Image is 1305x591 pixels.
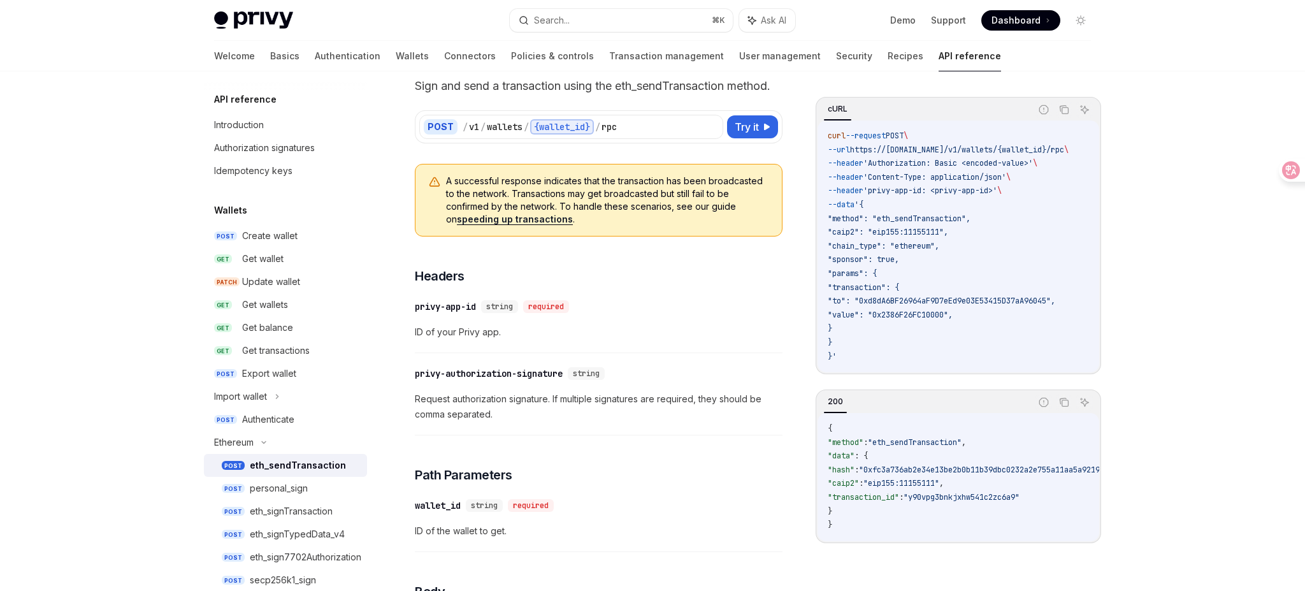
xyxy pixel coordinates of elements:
div: Search... [534,13,570,28]
span: "chain_type": "ethereum", [828,241,939,251]
a: GETGet wallets [204,293,367,316]
span: A successful response indicates that the transaction has been broadcasted to the network. Transac... [446,175,769,226]
a: Recipes [888,41,923,71]
button: Report incorrect code [1035,394,1052,411]
span: "eip155:11155111" [863,478,939,488]
a: POSTeth_signTransaction [204,500,367,523]
span: '{ [854,200,863,210]
span: "hash" [828,465,854,475]
div: cURL [824,101,851,117]
span: POST [222,530,245,539]
span: POST [222,576,245,585]
span: GET [214,346,232,356]
div: Ethereum [214,435,254,450]
span: "params": { [828,268,877,279]
span: \ [997,186,1002,196]
h5: API reference [214,92,277,107]
div: wallet_id [415,499,461,512]
div: Idempotency keys [214,163,292,179]
a: POSTeth_signTypedData_v4 [204,523,367,546]
a: Authentication [315,41,380,71]
span: : { [854,451,868,461]
span: , [939,478,944,488]
span: "transaction": { [828,282,899,293]
span: \ [1064,145,1069,155]
div: POST [424,119,458,135]
p: Sign and send a transaction using the eth_sendTransaction method. [415,77,782,95]
div: Get wallet [242,251,284,266]
div: Introduction [214,117,264,133]
div: Export wallet [242,366,296,381]
span: "eth_sendTransaction" [868,437,962,448]
span: GET [214,254,232,264]
span: string [486,302,513,312]
span: } [828,323,832,333]
a: Idempotency keys [204,159,367,182]
a: POSTeth_sign7702Authorization [204,546,367,569]
a: Dashboard [981,10,1060,31]
button: Search...⌘K [510,9,733,32]
div: secp256k1_sign [250,573,316,588]
span: Path Parameters [415,466,512,484]
span: POST [886,131,904,141]
div: required [523,300,569,313]
a: API reference [939,41,1001,71]
button: Try it [727,115,778,138]
span: "caip2": "eip155:11155111", [828,227,948,237]
div: Create wallet [242,228,298,244]
span: ID of the wallet to get. [415,523,782,539]
span: Dashboard [991,14,1041,27]
span: "0xfc3a736ab2e34e13be2b0b11b39dbc0232a2e755a11aa5a9219890d3b2c6c7d8" [859,465,1162,475]
div: eth_sign7702Authorization [250,550,361,565]
span: PATCH [214,277,240,287]
span: : [863,437,868,448]
span: } [828,337,832,347]
div: eth_signTypedData_v4 [250,527,345,542]
div: 200 [824,394,847,409]
span: "method": "eth_sendTransaction", [828,214,970,224]
span: ⌘ K [712,15,725,26]
span: GET [214,300,232,310]
a: Introduction [204,113,367,136]
span: Try it [735,119,759,135]
a: POSTpersonal_sign [204,477,367,500]
span: "caip2" [828,478,859,488]
span: POST [222,507,245,516]
div: / [595,120,600,133]
a: Security [836,41,872,71]
div: wallets [487,120,523,133]
span: \ [1006,172,1011,182]
button: Copy the contents from the code block [1056,394,1072,411]
div: / [480,120,486,133]
span: POST [214,415,237,425]
span: --header [828,172,863,182]
span: curl [828,131,846,141]
span: 'Authorization: Basic <encoded-value>' [863,158,1033,168]
div: Authenticate [242,412,294,427]
span: 'privy-app-id: <privy-app-id>' [863,186,997,196]
span: , [962,437,966,448]
button: Report incorrect code [1035,101,1052,118]
button: Ask AI [1076,101,1093,118]
a: Policies & controls [511,41,594,71]
span: --request [846,131,886,141]
h5: Wallets [214,203,247,218]
div: Get wallets [242,297,288,312]
span: string [471,500,498,511]
a: Support [931,14,966,27]
div: Import wallet [214,389,267,404]
span: }' [828,351,837,361]
span: POST [214,231,237,241]
a: Basics [270,41,299,71]
span: "method" [828,437,863,448]
div: Get transactions [242,343,310,358]
a: POSTExport wallet [204,362,367,385]
span: "data" [828,451,854,461]
span: { [828,423,832,434]
div: privy-authorization-signature [415,367,563,380]
div: rpc [602,120,617,133]
span: POST [222,553,245,562]
a: speeding up transactions [457,214,573,225]
span: GET [214,323,232,333]
img: light logo [214,11,293,29]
